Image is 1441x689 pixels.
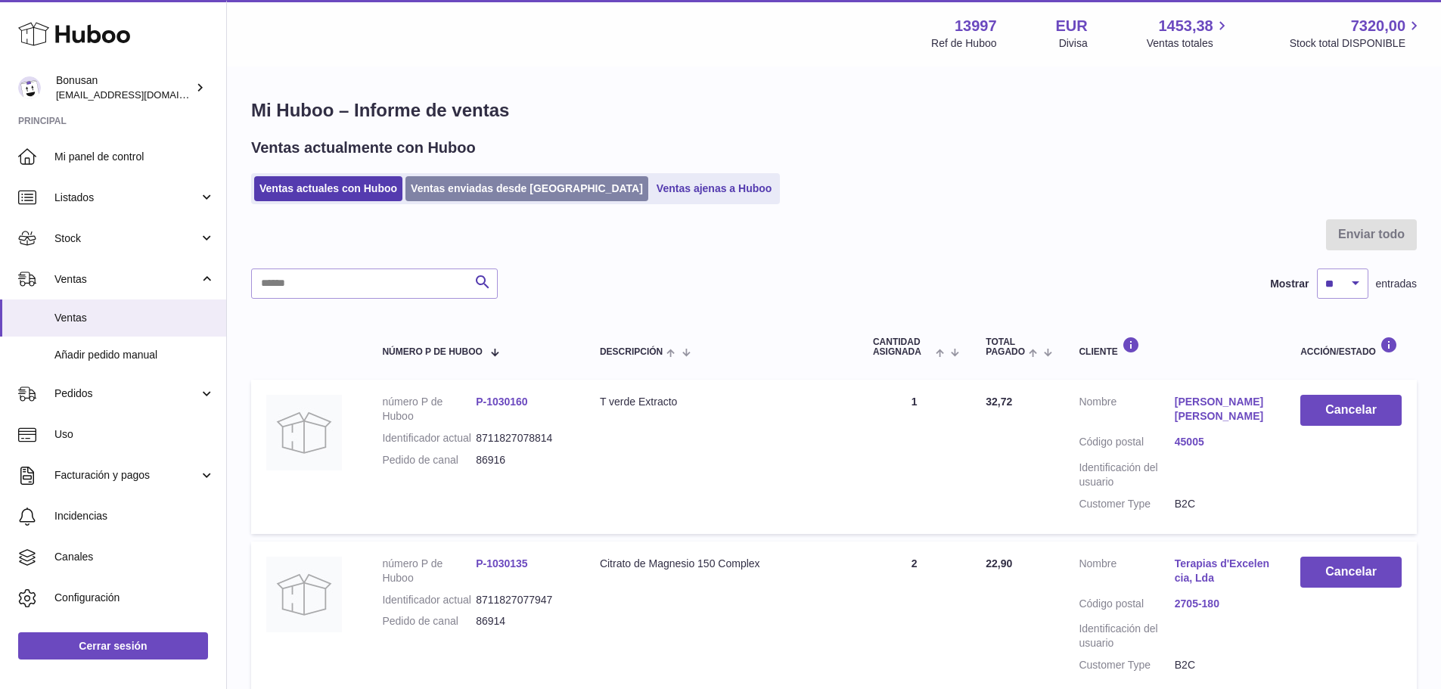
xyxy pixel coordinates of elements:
[1300,395,1402,426] button: Cancelar
[1079,337,1270,357] div: Cliente
[1175,395,1270,424] a: [PERSON_NAME] [PERSON_NAME]
[955,16,997,36] strong: 13997
[1175,658,1270,672] dd: B2C
[54,427,215,442] span: Uso
[18,632,208,660] a: Cerrar sesión
[54,150,215,164] span: Mi panel de control
[56,73,192,102] div: Bonusan
[1079,461,1174,489] dt: Identificación del usuario
[1351,16,1405,36] span: 7320,00
[931,36,996,51] div: Ref de Huboo
[54,272,199,287] span: Ventas
[1290,16,1423,51] a: 7320,00 Stock total DISPONIBLE
[382,593,476,607] dt: Identificador actual
[858,380,971,533] td: 1
[1079,497,1174,511] dt: Customer Type
[56,88,222,101] span: [EMAIL_ADDRESS][DOMAIN_NAME]
[1158,16,1213,36] span: 1453,38
[1079,622,1174,650] dt: Identificación del usuario
[476,453,570,467] dd: 86916
[1175,557,1270,585] a: Terapias d'Excelencia, Lda
[382,395,476,424] dt: número P de Huboo
[266,395,342,470] img: no-photo.jpg
[873,337,932,357] span: Cantidad ASIGNADA
[1079,658,1174,672] dt: Customer Type
[18,76,41,99] img: internalAdmin-13997@internal.huboo.com
[54,468,199,483] span: Facturación y pagos
[1175,597,1270,611] a: 2705-180
[1059,36,1088,51] div: Divisa
[382,557,476,585] dt: número P de Huboo
[54,591,215,605] span: Configuración
[651,176,778,201] a: Ventas ajenas a Huboo
[986,337,1025,357] span: Total pagado
[1056,16,1088,36] strong: EUR
[54,509,215,523] span: Incidencias
[382,431,476,445] dt: Identificador actual
[54,386,199,401] span: Pedidos
[476,614,570,628] dd: 86914
[382,453,476,467] dt: Pedido de canal
[476,431,570,445] dd: 8711827078814
[1147,36,1231,51] span: Ventas totales
[476,557,528,570] a: P-1030135
[1079,435,1174,453] dt: Código postal
[54,311,215,325] span: Ventas
[986,557,1012,570] span: 22,90
[1147,16,1231,51] a: 1453,38 Ventas totales
[251,98,1417,123] h1: Mi Huboo – Informe de ventas
[54,191,199,205] span: Listados
[600,557,843,571] div: Citrato de Magnesio 150 Complex
[1290,36,1423,51] span: Stock total DISPONIBLE
[382,614,476,628] dt: Pedido de canal
[1079,557,1174,589] dt: Nombre
[405,176,648,201] a: Ventas enviadas desde [GEOGRAPHIC_DATA]
[382,347,482,357] span: número P de Huboo
[476,396,528,408] a: P-1030160
[1300,557,1402,588] button: Cancelar
[1300,337,1402,357] div: Acción/Estado
[266,557,342,632] img: no-photo.jpg
[254,176,402,201] a: Ventas actuales con Huboo
[1079,597,1174,615] dt: Código postal
[1270,277,1309,291] label: Mostrar
[1175,497,1270,511] dd: B2C
[476,593,570,607] dd: 8711827077947
[600,395,843,409] div: T verde Extracto
[1079,395,1174,427] dt: Nombre
[54,550,215,564] span: Canales
[1376,277,1417,291] span: entradas
[251,138,476,158] h2: Ventas actualmente con Huboo
[54,231,199,246] span: Stock
[1175,435,1270,449] a: 45005
[986,396,1012,408] span: 32,72
[54,348,215,362] span: Añadir pedido manual
[600,347,663,357] span: Descripción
